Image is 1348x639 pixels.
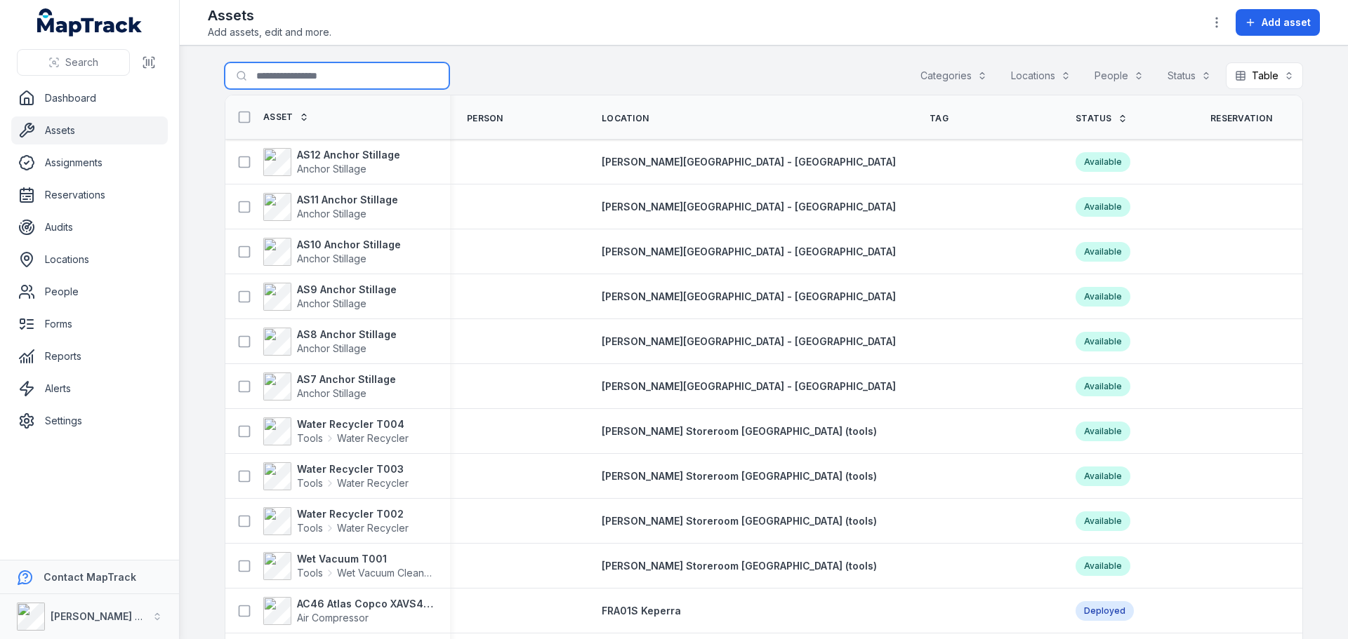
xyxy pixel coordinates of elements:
[1262,15,1311,29] span: Add asset
[1076,242,1130,262] div: Available
[602,245,896,257] span: [PERSON_NAME][GEOGRAPHIC_DATA] - [GEOGRAPHIC_DATA]
[911,62,996,89] button: Categories
[602,380,896,392] span: [PERSON_NAME][GEOGRAPHIC_DATA] - [GEOGRAPHIC_DATA]
[1076,113,1112,124] span: Status
[11,84,168,112] a: Dashboard
[263,193,398,221] a: AS11 Anchor StillageAnchor Stillage
[65,55,98,69] span: Search
[1158,62,1220,89] button: Status
[44,571,136,583] strong: Contact MapTrack
[263,417,409,445] a: Water Recycler T004ToolsWater Recycler
[297,476,323,490] span: Tools
[263,462,409,490] a: Water Recycler T003ToolsWater Recycler
[602,425,877,437] span: [PERSON_NAME] Storeroom [GEOGRAPHIC_DATA] (tools)
[297,148,400,162] strong: AS12 Anchor Stillage
[1076,466,1130,486] div: Available
[11,407,168,435] a: Settings
[337,476,409,490] span: Water Recycler
[297,163,366,175] span: Anchor Stillage
[208,6,331,25] h2: Assets
[602,514,877,528] a: [PERSON_NAME] Storeroom [GEOGRAPHIC_DATA] (tools)
[602,560,877,572] span: [PERSON_NAME] Storeroom [GEOGRAPHIC_DATA] (tools)
[263,238,401,266] a: AS10 Anchor StillageAnchor Stillage
[11,310,168,338] a: Forms
[602,113,649,124] span: Location
[1076,422,1130,441] div: Available
[1076,287,1130,307] div: Available
[1076,377,1130,396] div: Available
[602,290,896,302] span: [PERSON_NAME][GEOGRAPHIC_DATA] - [GEOGRAPHIC_DATA]
[297,387,366,399] span: Anchor Stillage
[297,238,401,252] strong: AS10 Anchor Stillage
[263,507,409,535] a: Water Recycler T002ToolsWater Recycler
[337,431,409,445] span: Water Recycler
[297,507,409,521] strong: Water Recycler T002
[602,245,896,259] a: [PERSON_NAME][GEOGRAPHIC_DATA] - [GEOGRAPHIC_DATA]
[602,605,681,617] span: FRA01S Keperra
[602,201,896,213] span: [PERSON_NAME][GEOGRAPHIC_DATA] - [GEOGRAPHIC_DATA]
[602,469,877,483] a: [PERSON_NAME] Storeroom [GEOGRAPHIC_DATA] (tools)
[297,372,396,386] strong: AS7 Anchor Stillage
[297,462,409,476] strong: Water Recycler T003
[297,552,433,566] strong: Wet Vacuum T001
[297,566,323,580] span: Tools
[1002,62,1080,89] button: Locations
[1076,113,1128,124] a: Status
[208,25,331,39] span: Add assets, edit and more.
[602,604,681,618] a: FRA01S Keperra
[263,552,433,580] a: Wet Vacuum T001ToolsWet Vacuum Cleaner
[11,342,168,370] a: Reports
[297,597,433,611] strong: AC46 Atlas Copco XAVS450
[263,328,397,356] a: AS8 Anchor StillageAnchor Stillage
[602,379,896,394] a: [PERSON_NAME][GEOGRAPHIC_DATA] - [GEOGRAPHIC_DATA]
[1210,113,1272,124] span: Reservation
[297,283,397,297] strong: AS9 Anchor Stillage
[1226,62,1303,89] button: Table
[1076,197,1130,217] div: Available
[297,297,366,309] span: Anchor Stillage
[37,8,143,36] a: MapTrack
[602,559,877,573] a: [PERSON_NAME] Storeroom [GEOGRAPHIC_DATA] (tools)
[1076,511,1130,531] div: Available
[297,193,398,207] strong: AS11 Anchor Stillage
[602,156,896,168] span: [PERSON_NAME][GEOGRAPHIC_DATA] - [GEOGRAPHIC_DATA]
[1076,556,1130,576] div: Available
[467,113,503,124] span: Person
[602,335,896,349] a: [PERSON_NAME][GEOGRAPHIC_DATA] - [GEOGRAPHIC_DATA]
[297,208,366,220] span: Anchor Stillage
[602,424,877,438] a: [PERSON_NAME] Storeroom [GEOGRAPHIC_DATA] (tools)
[1085,62,1153,89] button: People
[11,116,168,144] a: Assets
[11,278,168,306] a: People
[297,612,369,624] span: Air Compressor
[11,375,168,403] a: Alerts
[297,521,323,535] span: Tools
[1076,601,1134,621] div: Deployed
[1236,9,1320,36] button: Add asset
[602,515,877,527] span: [PERSON_NAME] Storeroom [GEOGRAPHIC_DATA] (tools)
[11,149,168,177] a: Assignments
[1076,152,1130,172] div: Available
[602,155,896,169] a: [PERSON_NAME][GEOGRAPHIC_DATA] - [GEOGRAPHIC_DATA]
[263,597,433,625] a: AC46 Atlas Copco XAVS450Air Compressor
[297,417,409,431] strong: Water Recycler T004
[11,181,168,209] a: Reservations
[297,342,366,354] span: Anchor Stillage
[602,470,877,482] span: [PERSON_NAME] Storeroom [GEOGRAPHIC_DATA] (tools)
[337,566,433,580] span: Wet Vacuum Cleaner
[263,372,396,401] a: AS7 Anchor StillageAnchor Stillage
[602,335,896,347] span: [PERSON_NAME][GEOGRAPHIC_DATA] - [GEOGRAPHIC_DATA]
[263,112,293,123] span: Asset
[297,328,397,342] strong: AS8 Anchor Stillage
[263,283,397,311] a: AS9 Anchor StillageAnchor Stillage
[602,290,896,304] a: [PERSON_NAME][GEOGRAPHIC_DATA] - [GEOGRAPHIC_DATA]
[11,245,168,274] a: Locations
[263,148,400,176] a: AS12 Anchor StillageAnchor Stillage
[337,521,409,535] span: Water Recycler
[17,49,130,76] button: Search
[11,213,168,241] a: Audits
[297,431,323,445] span: Tools
[263,112,309,123] a: Asset
[1076,332,1130,351] div: Available
[602,200,896,214] a: [PERSON_NAME][GEOGRAPHIC_DATA] - [GEOGRAPHIC_DATA]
